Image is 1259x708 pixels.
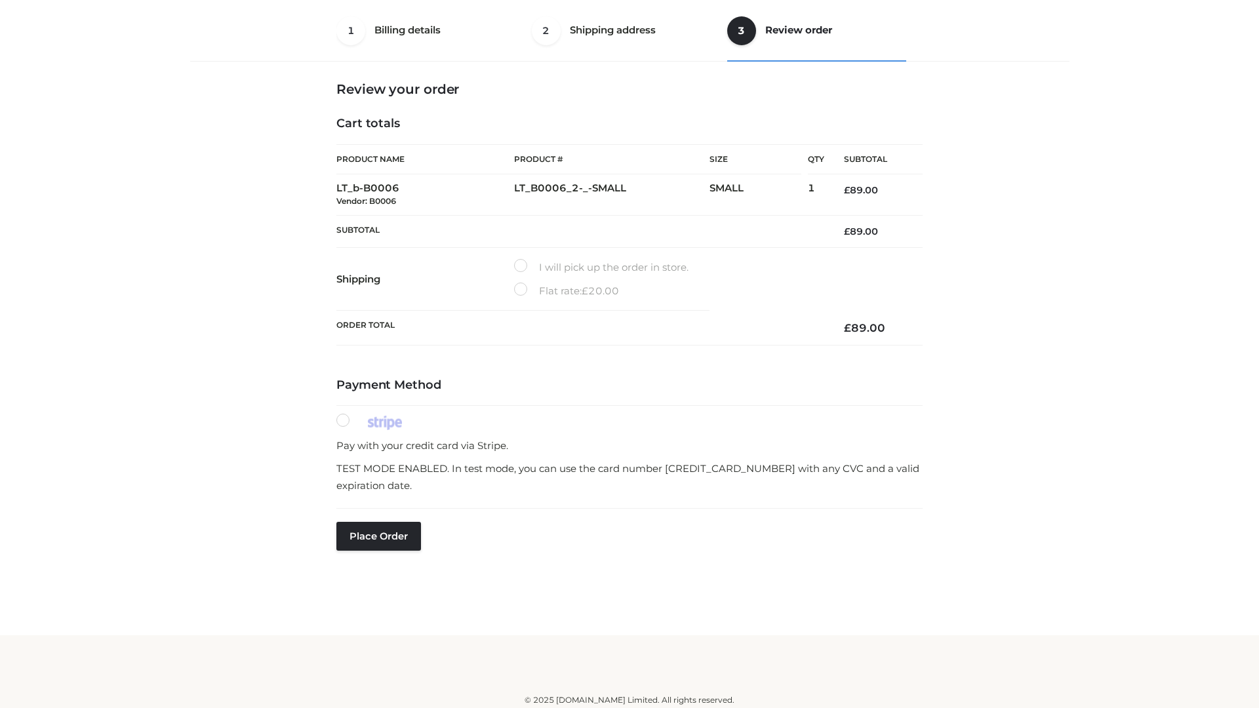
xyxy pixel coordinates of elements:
p: TEST MODE ENABLED. In test mode, you can use the card number [CREDIT_CARD_NUMBER] with any CVC an... [336,460,923,494]
span: £ [582,285,588,297]
th: Size [709,145,801,174]
bdi: 20.00 [582,285,619,297]
th: Subtotal [824,145,923,174]
th: Shipping [336,248,514,311]
th: Product # [514,144,709,174]
bdi: 89.00 [844,226,878,237]
span: £ [844,184,850,196]
div: © 2025 [DOMAIN_NAME] Limited. All rights reserved. [195,694,1064,707]
label: I will pick up the order in store. [514,259,689,276]
label: Flat rate: [514,283,619,300]
td: LT_b-B0006 [336,174,514,216]
h3: Review your order [336,81,923,97]
p: Pay with your credit card via Stripe. [336,437,923,454]
td: LT_B0006_2-_-SMALL [514,174,709,216]
h4: Cart totals [336,117,923,131]
th: Product Name [336,144,514,174]
small: Vendor: B0006 [336,196,396,206]
bdi: 89.00 [844,184,878,196]
bdi: 89.00 [844,321,885,334]
th: Subtotal [336,215,824,247]
td: 1 [808,174,824,216]
h4: Payment Method [336,378,923,393]
span: £ [844,226,850,237]
span: £ [844,321,851,334]
th: Qty [808,144,824,174]
td: SMALL [709,174,808,216]
button: Place order [336,522,421,551]
th: Order Total [336,311,824,345]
